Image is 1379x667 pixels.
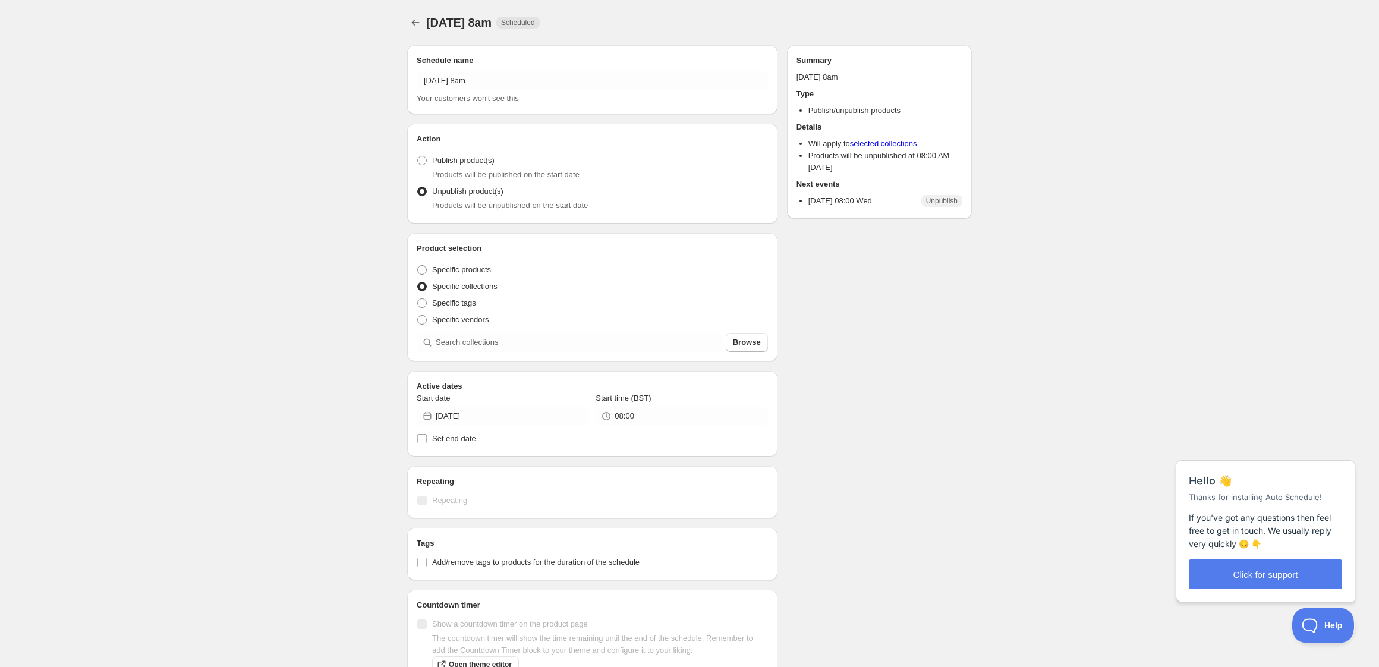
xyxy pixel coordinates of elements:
h2: Type [796,88,962,100]
input: Search collections [436,333,723,352]
span: Unpublish product(s) [432,187,503,196]
p: The countdown timer will show the time remaining until the end of the schedule. Remember to add t... [432,633,768,656]
h2: Next events [796,178,962,190]
h2: Tags [417,537,768,549]
span: Scheduled [501,18,535,27]
h2: Schedule name [417,55,768,67]
span: Products will be published on the start date [432,170,580,179]
span: Specific products [432,265,491,274]
li: Will apply to [808,138,962,150]
h2: Details [796,121,962,133]
h2: Repeating [417,476,768,487]
span: Show a countdown timer on the product page [432,619,588,628]
span: Repeating [432,496,467,505]
button: Schedules [407,14,424,31]
h2: Product selection [417,243,768,254]
span: Specific tags [432,298,476,307]
a: selected collections [850,139,917,148]
span: Add/remove tags to products for the duration of the schedule [432,558,640,567]
button: Browse [726,333,768,352]
p: [DATE] 8am [796,71,962,83]
span: Set end date [432,434,476,443]
span: Products will be unpublished on the start date [432,201,588,210]
span: Your customers won't see this [417,94,519,103]
span: Start time (BST) [596,394,651,402]
p: [DATE] 08:00 Wed [808,195,872,207]
iframe: Help Scout Beacon - Messages and Notifications [1170,431,1362,608]
h2: Action [417,133,768,145]
span: Browse [733,336,761,348]
span: Specific vendors [432,315,489,324]
span: Unpublish [926,196,958,206]
li: Products will be unpublished at 08:00 AM [DATE] [808,150,962,174]
li: Publish/unpublish products [808,105,962,117]
h2: Summary [796,55,962,67]
h2: Active dates [417,380,768,392]
span: Publish product(s) [432,156,495,165]
h2: Countdown timer [417,599,768,611]
span: [DATE] 8am [426,16,492,29]
span: Start date [417,394,450,402]
iframe: Help Scout Beacon - Open [1292,608,1355,643]
span: Specific collections [432,282,498,291]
